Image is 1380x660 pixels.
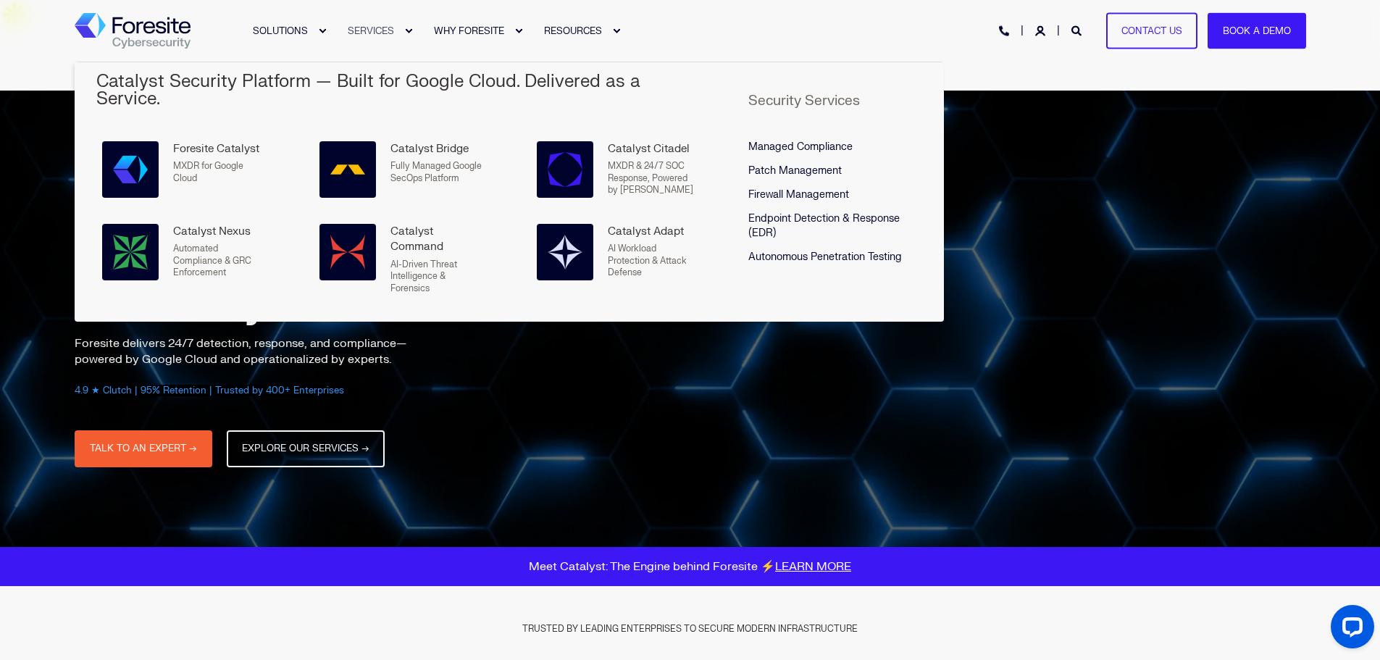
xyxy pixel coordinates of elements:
a: Back to Home [75,13,191,49]
a: Catalyst Adapt, Powered by Model Armor Catalyst AdaptAI Workload Protection & Attack Defense [531,218,705,286]
a: Catalyst Bridge Catalyst BridgeFully Managed Google SecOps Platform [314,135,488,204]
a: Catalyst Command Catalyst CommandAI-Driven Threat Intelligence & Forensics [314,218,488,300]
a: Book a Demo [1208,12,1306,49]
p: Foresite delivers 24/7 detection, response, and compliance—powered by Google Cloud and operationa... [75,335,437,367]
h5: Security Services [748,94,922,108]
img: Foresite logo, a hexagon shape of blues with a directional arrow to the right hand side, and the ... [75,13,191,49]
p: Automated Compliance & GRC Enforcement [173,243,264,279]
div: Catalyst Command [390,224,482,255]
img: Catalyst Nexus, Powered by Security Command Center Enterprise [113,235,148,270]
img: Foresite Catalyst [113,152,148,187]
span: Patch Management [748,164,842,177]
span: Firewall Management [748,188,849,201]
p: AI Workload Protection & Attack Defense [608,243,699,279]
div: Catalyst Citadel [608,141,699,156]
span: Managed Compliance [748,141,853,153]
a: Login [1035,24,1048,36]
div: Expand WHY FORESITE [514,27,523,35]
img: Catalyst Adapt, Powered by Model Armor [548,235,582,270]
img: Catalyst Command [330,235,365,270]
div: Catalyst Adapt [608,224,699,239]
a: EXPLORE OUR SERVICES → [227,430,385,467]
iframe: LiveChat chat widget [1319,599,1380,660]
span: 4.9 ★ Clutch | 95% Retention | Trusted by 400+ Enterprises [75,385,344,396]
a: Catalyst Citadel, Powered by Google SecOps Catalyst CitadelMXDR & 24/7 SOC Response, Powered by [... [531,135,705,204]
span: WHY FORESITE [434,25,504,36]
a: Foresite Catalyst Foresite CatalystMXDR for Google Cloud [96,135,270,204]
span: Meet Catalyst: The Engine behind Foresite ⚡️ [529,559,851,574]
span: MXDR & 24/7 SOC Response, Powered by [PERSON_NAME] [608,160,693,196]
span: RESOURCES [544,25,602,36]
a: Contact Us [1106,12,1197,49]
span: Endpoint Detection & Response (EDR) [748,212,900,239]
img: Catalyst Bridge [330,152,365,187]
a: TALK TO AN EXPERT → [75,430,212,467]
a: Open Search [1071,24,1084,36]
p: Fully Managed Google SecOps Platform [390,160,482,184]
span: SOLUTIONS [253,25,308,36]
span: Autonomous Penetration Testing [748,251,902,263]
div: Expand SERVICES [404,27,413,35]
img: Catalyst Citadel, Powered by Google SecOps [548,152,582,187]
div: Catalyst Nexus [173,224,264,239]
div: Catalyst Bridge [390,141,482,156]
span: TRUSTED BY LEADING ENTERPRISES TO SECURE MODERN INFRASTRUCTURE [522,623,858,635]
a: LEARN MORE [775,559,851,574]
p: AI-Driven Threat Intelligence & Forensics [390,259,482,295]
div: Expand RESOURCES [612,27,621,35]
span: MXDR for Google Cloud [173,160,243,184]
h5: Catalyst Security Platform — Built for Google Cloud. Delivered as a Service. [96,73,705,108]
div: Expand SOLUTIONS [318,27,327,35]
div: Foresite Catalyst [173,141,264,156]
a: Catalyst Nexus, Powered by Security Command Center Enterprise Catalyst NexusAutomated Compliance ... [96,218,270,286]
